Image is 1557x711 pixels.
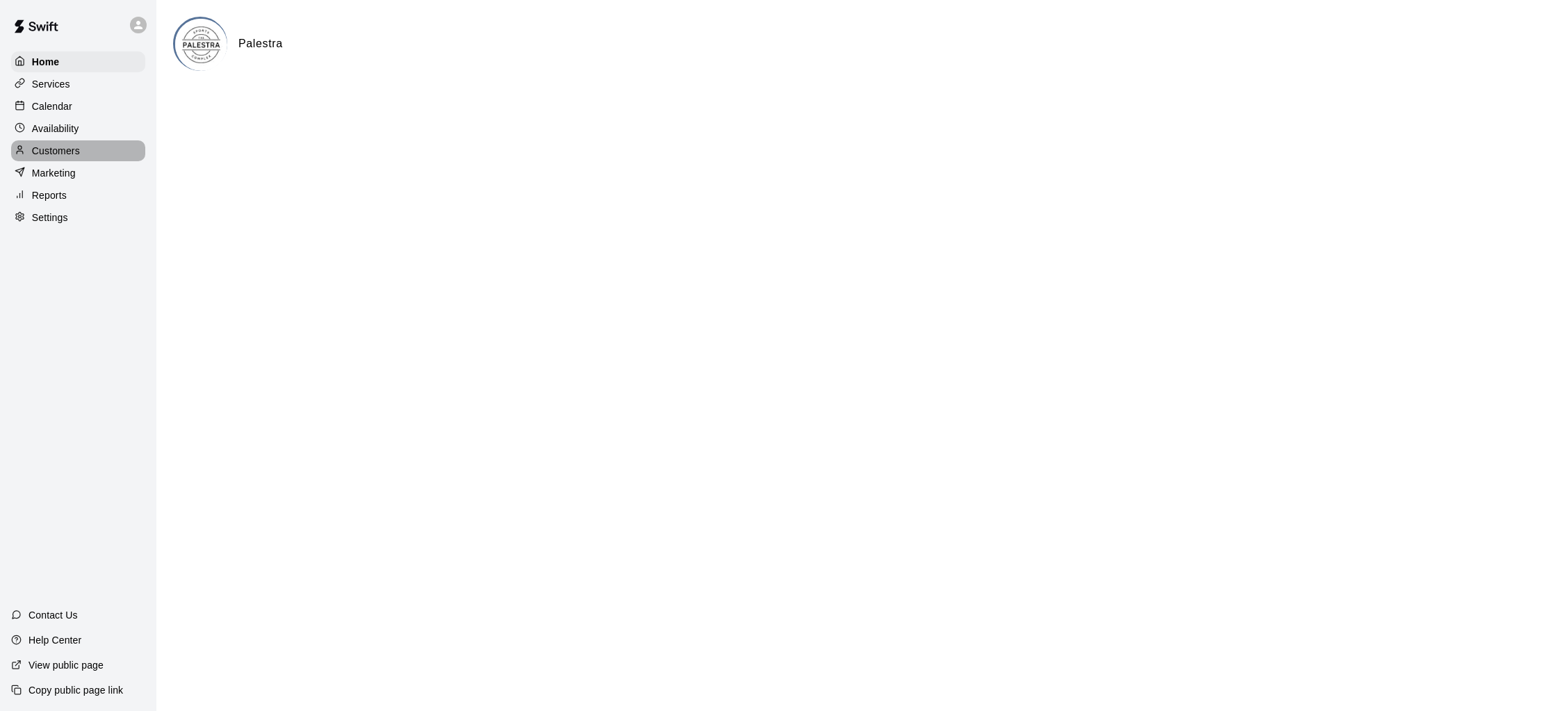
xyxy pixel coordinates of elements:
[32,166,76,180] p: Marketing
[238,35,283,53] h6: Palestra
[28,608,78,622] p: Contact Us
[175,19,227,71] img: Palestra logo
[28,633,81,647] p: Help Center
[32,99,72,113] p: Calendar
[11,140,145,161] a: Customers
[11,74,145,95] a: Services
[11,207,145,228] a: Settings
[32,188,67,202] p: Reports
[32,55,60,69] p: Home
[32,211,68,224] p: Settings
[28,658,104,672] p: View public page
[28,683,123,697] p: Copy public page link
[32,122,79,136] p: Availability
[11,118,145,139] a: Availability
[11,185,145,206] a: Reports
[11,51,145,72] a: Home
[11,163,145,183] a: Marketing
[11,96,145,117] a: Calendar
[32,77,70,91] p: Services
[32,144,80,158] p: Customers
